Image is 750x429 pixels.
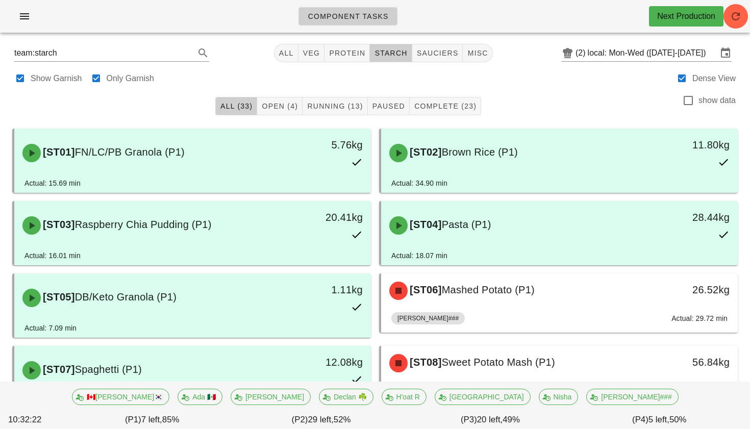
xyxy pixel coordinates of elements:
[698,95,736,106] label: show data
[307,12,388,20] span: Component Tasks
[298,7,397,26] a: Component Tasks
[654,209,730,225] div: 28.44kg
[141,415,162,424] span: 7 left,
[442,219,491,230] span: Pasta (P1)
[654,137,730,153] div: 11.80kg
[370,44,412,62] button: starch
[41,364,75,375] span: [ST07]
[654,282,730,298] div: 26.52kg
[441,389,523,405] span: [GEOGRAPHIC_DATA]
[24,322,77,334] div: Actual: 7.09 min
[287,137,363,153] div: 5.76kg
[41,219,75,230] span: [ST03]
[68,411,237,428] div: (P1) 85%
[657,10,715,22] div: Next Production
[408,146,442,158] span: [ST02]
[184,389,216,405] span: Ada 🇲🇽
[237,389,304,405] span: [PERSON_NAME]
[41,291,75,302] span: [ST05]
[593,389,672,405] span: [PERSON_NAME]###
[6,411,68,428] div: 10:32:22
[408,219,442,230] span: [ST04]
[545,389,571,405] span: Nisha
[326,389,366,405] span: Declan ☘️
[287,354,363,370] div: 12.08kg
[416,49,459,57] span: sauciers
[75,146,185,158] span: FN/LC/PB Granola (P1)
[463,44,492,62] button: misc
[79,389,163,405] span: 🇨🇦[PERSON_NAME]🇰🇷
[374,49,407,57] span: starch
[412,44,463,62] button: sauciers
[75,291,177,302] span: DB/Keto Granola (P1)
[303,49,320,57] span: veg
[410,97,481,115] button: Complete (23)
[75,364,142,375] span: Spaghetti (P1)
[391,250,447,261] div: Actual: 18.07 min
[575,411,744,428] div: (P4) 50%
[654,354,730,370] div: 56.84kg
[671,313,728,324] div: Actual: 29.72 min
[303,97,367,115] button: Running (13)
[298,44,325,62] button: veg
[408,357,442,368] span: [ST08]
[692,73,736,84] label: Dense View
[372,102,405,110] span: Paused
[75,219,212,230] span: Raspberry Chia Pudding (P1)
[324,44,370,62] button: protein
[329,49,365,57] span: protein
[215,97,257,115] button: All (33)
[442,284,535,295] span: Mashed Potato (P1)
[388,389,419,405] span: H'oat R
[41,146,75,158] span: [ST01]
[648,415,669,424] span: 5 left,
[408,284,442,295] span: [ST06]
[442,357,555,368] span: Sweet Potato Mash (P1)
[442,146,518,158] span: Brown Rice (P1)
[397,312,459,324] span: [PERSON_NAME]###
[24,178,81,189] div: Actual: 15.69 min
[308,415,333,424] span: 29 left,
[257,97,303,115] button: Open (4)
[368,97,410,115] button: Paused
[261,102,298,110] span: Open (4)
[467,49,488,57] span: misc
[391,178,447,189] div: Actual: 34.90 min
[287,209,363,225] div: 20.41kg
[576,48,588,58] div: (2)
[31,73,82,84] label: Show Garnish
[307,102,363,110] span: Running (13)
[274,44,298,62] button: All
[279,49,294,57] span: All
[477,415,503,424] span: 20 left,
[24,250,81,261] div: Actual: 16.01 min
[107,73,154,84] label: Only Garnish
[287,282,363,298] div: 1.11kg
[237,411,406,428] div: (P2) 52%
[414,102,477,110] span: Complete (23)
[406,411,574,428] div: (P3) 49%
[220,102,253,110] span: All (33)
